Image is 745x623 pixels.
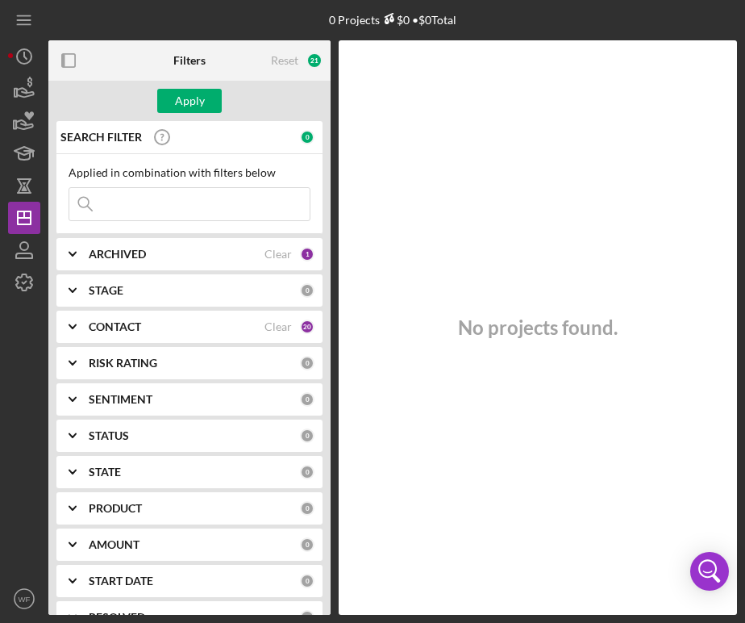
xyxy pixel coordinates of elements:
[89,466,121,479] b: STATE
[69,166,310,179] div: Applied in combination with filters below
[300,429,314,443] div: 0
[300,320,314,334] div: 20
[157,89,222,113] button: Apply
[300,247,314,261] div: 1
[89,575,153,587] b: START DATE
[89,357,157,370] b: RISK RATING
[458,316,618,339] h3: No projects found.
[89,502,142,515] b: PRODUCT
[300,501,314,516] div: 0
[300,392,314,407] div: 0
[173,54,206,67] b: Filters
[60,131,142,144] b: SEARCH FILTER
[306,52,323,69] div: 21
[300,130,314,144] div: 0
[380,13,410,27] div: $0
[300,537,314,552] div: 0
[300,356,314,370] div: 0
[8,583,40,615] button: WF
[300,283,314,298] div: 0
[300,465,314,479] div: 0
[175,89,205,113] div: Apply
[89,538,139,551] b: AMOUNT
[89,284,123,297] b: STAGE
[19,595,31,604] text: WF
[329,13,456,27] div: 0 Projects • $0 Total
[271,54,298,67] div: Reset
[264,248,292,261] div: Clear
[300,574,314,588] div: 0
[89,248,146,261] b: ARCHIVED
[89,429,129,442] b: STATUS
[89,393,152,406] b: SENTIMENT
[89,320,141,333] b: CONTACT
[264,320,292,333] div: Clear
[690,552,729,591] div: Open Intercom Messenger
